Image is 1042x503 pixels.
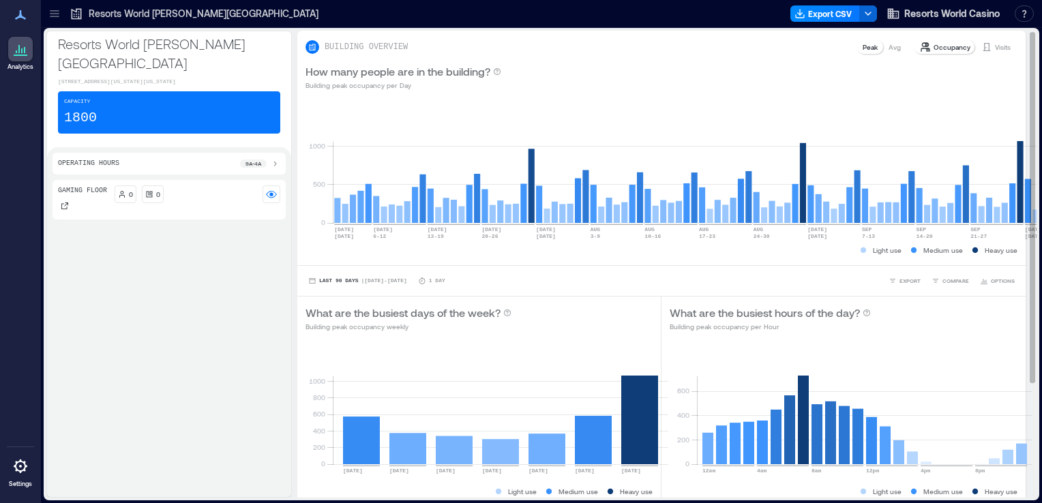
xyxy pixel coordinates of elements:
text: [DATE] [536,233,556,239]
text: [DATE] [529,468,548,474]
text: 24-30 [754,233,770,239]
p: What are the busiest days of the week? [306,305,501,321]
text: 7-13 [862,233,875,239]
text: [DATE] [807,226,827,232]
text: 10-16 [644,233,661,239]
p: Light use [873,245,902,256]
button: Resorts World Casino [882,3,1004,25]
tspan: 200 [313,443,325,451]
span: Resorts World Casino [904,7,1000,20]
tspan: 800 [313,393,325,401]
text: [DATE] [334,233,354,239]
text: 20-26 [481,233,498,239]
tspan: 1000 [309,377,325,385]
span: EXPORT [899,277,921,285]
text: [DATE] [428,226,447,232]
p: 0 [129,189,133,200]
p: Building peak occupancy weekly [306,321,511,332]
p: Heavy use [985,486,1017,497]
p: Occupancy [934,42,970,52]
text: 21-27 [970,233,987,239]
text: 4am [757,468,767,474]
text: 14-20 [916,233,932,239]
p: Resorts World [PERSON_NAME][GEOGRAPHIC_DATA] [89,7,318,20]
p: 0 [156,189,160,200]
tspan: 600 [677,386,689,395]
tspan: 0 [685,459,689,468]
text: 8am [812,468,822,474]
p: What are the busiest hours of the day? [670,305,860,321]
tspan: 500 [313,180,325,188]
button: Last 90 Days |[DATE]-[DATE] [306,274,410,288]
p: 1800 [64,108,97,127]
p: Gaming Floor [58,185,107,196]
a: Settings [4,450,37,492]
p: Visits [995,42,1011,52]
text: 3-9 [591,233,601,239]
p: 1 Day [429,277,445,285]
text: [DATE] [575,468,595,474]
p: Settings [9,480,32,488]
text: SEP [862,226,872,232]
text: [DATE] [481,226,501,232]
p: Medium use [923,486,963,497]
text: AUG [754,226,764,232]
p: Peak [863,42,878,52]
p: BUILDING OVERVIEW [325,42,408,52]
text: 4pm [921,468,931,474]
p: Building peak occupancy per Hour [670,321,871,332]
text: [DATE] [343,468,363,474]
tspan: 0 [321,459,325,468]
button: OPTIONS [977,274,1017,288]
text: 12am [702,468,715,474]
tspan: 0 [321,218,325,226]
p: Capacity [64,97,90,106]
text: AUG [591,226,601,232]
text: [DATE] [482,468,502,474]
text: [DATE] [389,468,409,474]
tspan: 600 [313,410,325,418]
p: How many people are in the building? [306,63,490,80]
button: Export CSV [790,5,860,22]
p: 9a - 4a [245,159,261,168]
text: 6-12 [373,233,386,239]
text: [DATE] [334,226,354,232]
text: [DATE] [373,226,393,232]
p: Light use [508,486,537,497]
p: [STREET_ADDRESS][US_STATE][US_STATE] [58,78,280,86]
tspan: 400 [677,411,689,419]
button: COMPARE [929,274,972,288]
text: [DATE] [536,226,556,232]
text: SEP [916,226,926,232]
span: COMPARE [942,277,969,285]
text: [DATE] [621,468,641,474]
p: Building peak occupancy per Day [306,80,501,91]
p: Medium use [559,486,598,497]
text: [DATE] [436,468,456,474]
text: 17-23 [699,233,715,239]
text: AUG [644,226,655,232]
text: 8pm [975,468,985,474]
tspan: 400 [313,427,325,435]
p: Resorts World [PERSON_NAME][GEOGRAPHIC_DATA] [58,34,280,72]
p: Operating Hours [58,158,119,169]
text: [DATE] [807,233,827,239]
text: 13-19 [428,233,444,239]
span: OPTIONS [991,277,1015,285]
p: Heavy use [620,486,653,497]
tspan: 200 [677,436,689,444]
text: SEP [970,226,981,232]
p: Heavy use [985,245,1017,256]
text: AUG [699,226,709,232]
a: Analytics [3,33,38,75]
p: Light use [873,486,902,497]
p: Medium use [923,245,963,256]
p: Avg [889,42,901,52]
p: Analytics [8,63,33,71]
button: EXPORT [886,274,923,288]
tspan: 1000 [309,142,325,150]
text: 12pm [866,468,879,474]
